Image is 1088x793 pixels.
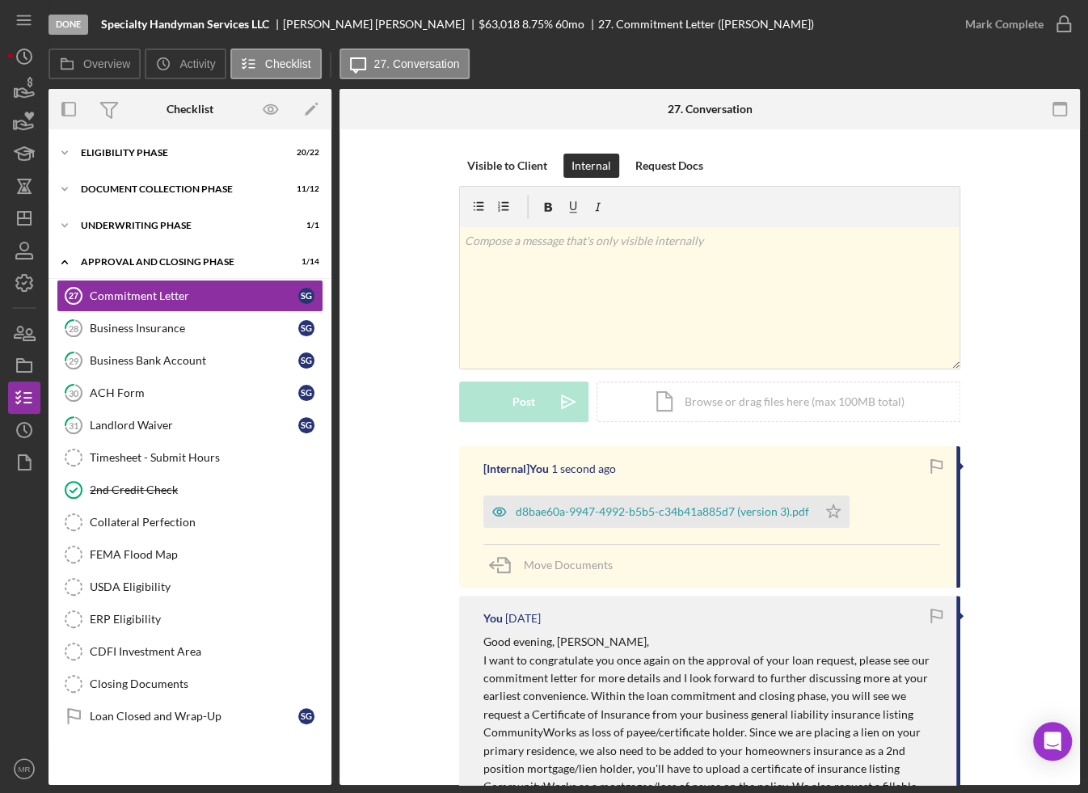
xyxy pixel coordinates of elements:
div: S G [298,320,314,336]
button: MR [8,753,40,785]
tspan: 27 [69,291,78,301]
button: Move Documents [483,545,629,585]
div: 60 mo [555,18,584,31]
a: 2nd Credit Check [57,474,323,506]
button: Post [459,382,588,422]
div: S G [298,417,314,433]
div: 11 / 12 [290,184,319,194]
a: Closing Documents [57,668,323,700]
div: d8bae60a-9947-4992-b5b5-c34b41a885d7 (version 3).pdf [516,505,809,518]
div: Business Insurance [90,322,298,335]
div: Document Collection Phase [81,184,279,194]
time: 2025-09-02 00:49 [505,612,541,625]
div: Open Intercom Messenger [1033,722,1072,761]
div: $63,018 [479,18,520,31]
a: 29Business Bank AccountSG [57,344,323,377]
time: 2025-09-22 19:52 [551,462,616,475]
div: S G [298,385,314,401]
div: Eligibility Phase [81,148,279,158]
span: Move Documents [524,558,613,572]
div: S G [298,708,314,724]
div: S G [298,352,314,369]
div: [Internal] You [483,462,549,475]
button: d8bae60a-9947-4992-b5b5-c34b41a885d7 (version 3).pdf [483,496,850,528]
div: 1 / 14 [290,257,319,267]
div: USDA Eligibility [90,580,323,593]
b: Specialty Handyman Services LLC [101,18,269,31]
tspan: 30 [69,387,79,398]
div: FEMA Flood Map [90,548,323,561]
div: 2nd Credit Check [90,483,323,496]
div: 27. Conversation [667,103,752,116]
a: 31Landlord WaiverSG [57,409,323,441]
div: Post [512,382,535,422]
button: Overview [48,49,141,79]
button: 27. Conversation [339,49,470,79]
div: Checklist [167,103,213,116]
div: Closing Documents [90,677,323,690]
div: CDFI Investment Area [90,645,323,658]
text: MR [19,765,31,774]
div: Underwriting Phase [81,221,279,230]
div: [PERSON_NAME] [PERSON_NAME] [283,18,479,31]
div: 1 / 1 [290,221,319,230]
div: You [483,612,503,625]
button: Activity [145,49,226,79]
tspan: 28 [69,323,78,333]
p: Good evening, [PERSON_NAME], [483,633,940,651]
div: Approval and Closing Phase [81,257,279,267]
tspan: 31 [69,420,78,430]
tspan: 29 [69,355,79,365]
button: Internal [563,154,619,178]
label: Overview [83,57,130,70]
div: Visible to Client [467,154,547,178]
label: 27. Conversation [374,57,460,70]
label: Checklist [265,57,311,70]
div: ACH Form [90,386,298,399]
button: Mark Complete [949,8,1080,40]
a: USDA Eligibility [57,571,323,603]
a: 28Business InsuranceSG [57,312,323,344]
a: ERP Eligibility [57,603,323,635]
a: 27Commitment LetterSG [57,280,323,312]
a: Loan Closed and Wrap-UpSG [57,700,323,732]
div: ERP Eligibility [90,613,323,626]
div: S G [298,288,314,304]
a: Timesheet - Submit Hours [57,441,323,474]
div: Loan Closed and Wrap-Up [90,710,298,723]
label: Activity [179,57,215,70]
div: Commitment Letter [90,289,298,302]
div: Collateral Perfection [90,516,323,529]
a: FEMA Flood Map [57,538,323,571]
div: 20 / 22 [290,148,319,158]
button: Checklist [230,49,322,79]
button: Visible to Client [459,154,555,178]
div: Landlord Waiver [90,419,298,432]
div: Internal [571,154,611,178]
div: Business Bank Account [90,354,298,367]
a: 30ACH FormSG [57,377,323,409]
div: Timesheet - Submit Hours [90,451,323,464]
div: Request Docs [635,154,703,178]
a: CDFI Investment Area [57,635,323,668]
a: Collateral Perfection [57,506,323,538]
div: Mark Complete [965,8,1044,40]
div: Done [48,15,88,35]
div: 27. Commitment Letter ([PERSON_NAME]) [598,18,814,31]
button: Request Docs [627,154,711,178]
div: 8.75 % [522,18,553,31]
